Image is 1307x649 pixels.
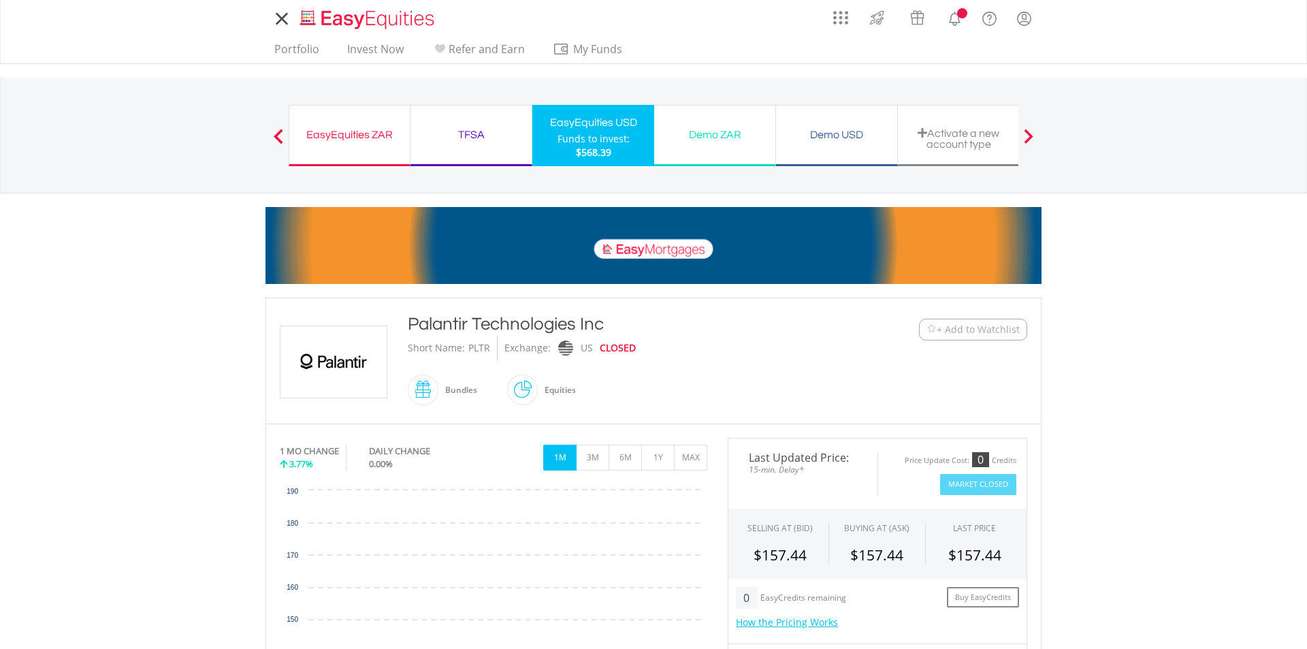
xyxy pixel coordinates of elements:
div: Price Update Cost: [905,456,969,466]
img: vouchers-v2.svg [906,7,929,29]
span: Refer and Earn [449,42,525,57]
button: 3M [576,445,609,471]
span: My Funds [553,40,642,58]
div: Activate a new account type [906,127,1011,150]
img: EasyEquities_Logo.png [297,8,440,31]
text: 170 [287,552,298,559]
span: 15-min. Delay* [739,463,867,476]
span: Last Updated Price: [739,452,867,463]
button: Watchlist + Add to Watchlist [919,319,1027,341]
a: Home page [295,3,440,31]
a: Buy EasyCredits [947,587,1019,608]
span: $157.44 [754,545,807,565]
div: Equities [538,374,576,407]
a: FAQ's and Support [972,3,1007,31]
img: grid-menu-icon.svg [833,10,848,25]
div: Palantir Technologies Inc [408,312,835,336]
a: Refer and Earn [426,42,530,63]
button: 1M [543,445,577,471]
div: US [581,336,593,360]
div: EasyCredits remaining [760,593,846,605]
a: Notifications [937,3,972,31]
div: SELLING AT (BID) [747,522,813,534]
div: 0 [972,452,989,467]
text: 150 [287,616,298,623]
button: 6M [609,445,642,471]
button: MAX [674,445,707,471]
span: $157.44 [850,545,903,565]
a: How the Pricing Works [736,616,838,629]
div: CLOSED [600,336,636,360]
button: Market Closed [940,474,1016,495]
span: + Add to Watchlist [937,323,1020,336]
img: EasyMortage Promotion Banner [265,207,1042,284]
img: EQU.US.PLTR.png [283,326,385,398]
div: Demo USD [784,125,889,144]
div: TFSA [419,125,523,144]
div: Demo ZAR [662,125,767,144]
a: Invest Now [342,42,409,63]
img: thrive-v2.svg [866,7,888,29]
a: Vouchers [897,3,937,29]
div: Funds to invest: [558,132,630,146]
div: PLTR [468,336,490,360]
img: nasdaq.png [558,341,573,356]
span: $568.39 [576,146,611,159]
text: 160 [287,584,298,591]
div: EasyEquities USD [540,113,646,132]
text: 190 [287,488,298,495]
a: AppsGrid [824,3,857,25]
span: 3.77% [289,458,313,470]
button: 1Y [641,445,675,471]
div: LAST PRICE [953,522,996,534]
div: EasyEquities ZAR [297,125,402,144]
div: Short Name: [408,336,465,360]
a: Portfolio [269,42,325,63]
a: My Profile [1007,3,1042,33]
div: Exchange: [504,336,551,360]
span: BUYING AT (ASK) [844,522,909,534]
span: 0.00% [369,458,393,470]
img: Watchlist [926,324,937,334]
div: Bundles [438,374,477,407]
span: $157.44 [948,545,1001,565]
div: Credits [992,456,1016,466]
div: DAILY CHANGE [369,445,476,458]
div: 0 [736,587,757,609]
div: 1 MO CHANGE [280,445,339,458]
text: 180 [287,520,298,527]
